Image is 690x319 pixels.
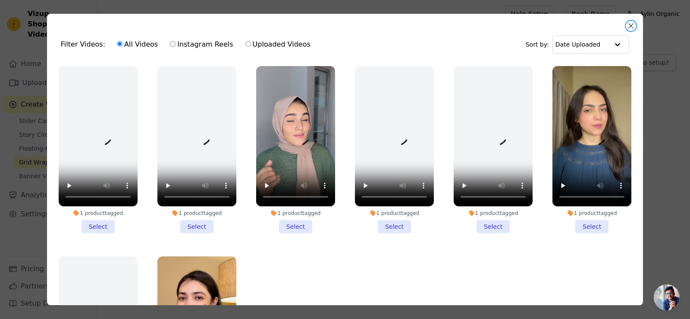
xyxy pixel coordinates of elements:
div: 1 product tagged [454,210,533,217]
div: Sort by: [526,35,630,54]
div: 1 product tagged [552,210,631,217]
button: Close modal [626,21,636,31]
div: Filter Videos: [61,35,315,54]
label: Uploaded Videos [245,39,311,50]
label: All Videos [116,39,158,50]
div: 1 product tagged [355,210,434,217]
label: Instagram Reels [169,39,233,50]
div: 1 product tagged [256,210,335,217]
div: 1 product tagged [59,210,138,217]
div: Open chat [654,284,680,310]
div: 1 product tagged [157,210,236,217]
